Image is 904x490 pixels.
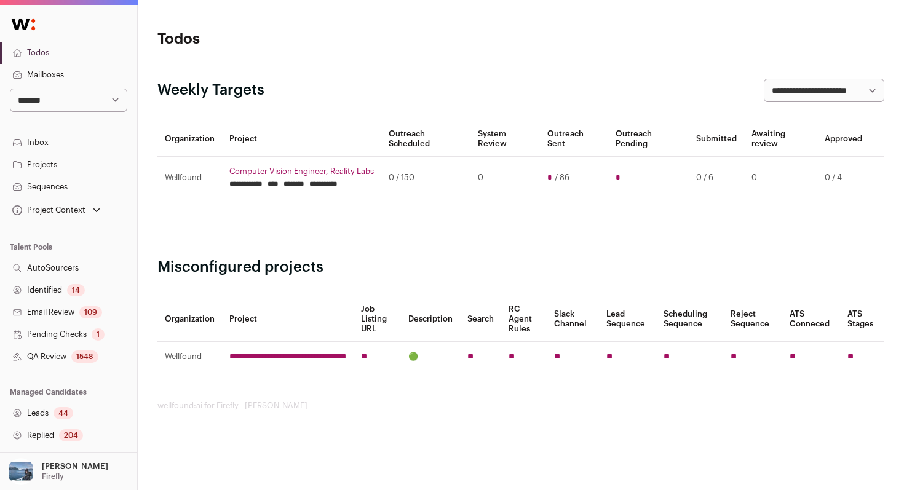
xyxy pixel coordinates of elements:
th: Reject Sequence [723,297,782,342]
div: 204 [59,429,83,441]
div: Project Context [10,205,85,215]
img: 17109629-medium_jpg [7,458,34,485]
img: Wellfound [5,12,42,37]
a: Computer Vision Engineer, Reality Labs [229,167,374,176]
th: Organization [157,297,222,342]
div: 14 [67,284,85,296]
th: System Review [470,122,541,157]
p: Firefly [42,472,64,481]
th: RC Agent Rules [501,297,547,342]
th: Slack Channel [547,297,598,342]
th: Scheduling Sequence [656,297,723,342]
th: Project [222,297,354,342]
th: Organization [157,122,222,157]
button: Open dropdown [5,458,111,485]
td: 0 / 6 [689,157,744,199]
td: Wellfound [157,157,222,199]
th: ATS Stages [840,297,884,342]
div: 1548 [71,350,98,363]
td: 0 [470,157,541,199]
td: 0 [744,157,817,199]
h2: Misconfigured projects [157,258,884,277]
th: Approved [817,122,870,157]
div: 109 [79,306,102,318]
footer: wellfound:ai for Firefly - [PERSON_NAME] [157,401,884,411]
th: Search [460,297,501,342]
th: ATS Conneced [782,297,841,342]
th: Project [222,122,381,157]
h2: Weekly Targets [157,81,264,100]
span: / 86 [555,173,569,183]
td: 0 / 4 [817,157,870,199]
td: 🟢 [401,342,460,372]
th: Description [401,297,460,342]
div: 1 [92,328,105,341]
h1: Todos [157,30,400,49]
td: Wellfound [157,342,222,372]
th: Outreach Sent [540,122,608,157]
th: Outreach Pending [608,122,689,157]
th: Job Listing URL [354,297,401,342]
p: [PERSON_NAME] [42,462,108,472]
th: Outreach Scheduled [381,122,470,157]
td: 0 / 150 [381,157,470,199]
th: Awaiting review [744,122,817,157]
button: Open dropdown [10,202,103,219]
th: Submitted [689,122,744,157]
div: 44 [54,407,73,419]
th: Lead Sequence [599,297,657,342]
